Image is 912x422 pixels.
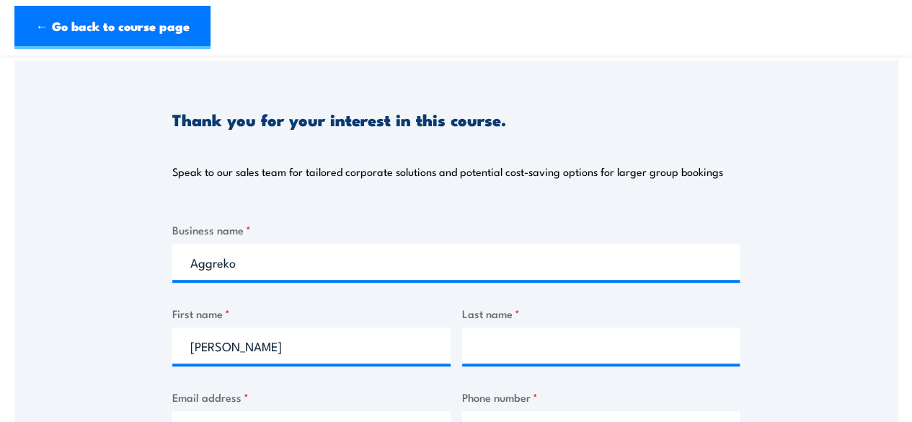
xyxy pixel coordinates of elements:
label: Email address [172,389,451,405]
p: Speak to our sales team for tailored corporate solutions and potential cost-saving options for la... [172,164,723,179]
label: Phone number [462,389,740,405]
h3: Thank you for your interest in this course. [172,111,506,128]
label: Last name [462,305,740,322]
label: Business name [172,221,740,238]
label: First name [172,305,451,322]
a: ← Go back to course page [14,6,211,49]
